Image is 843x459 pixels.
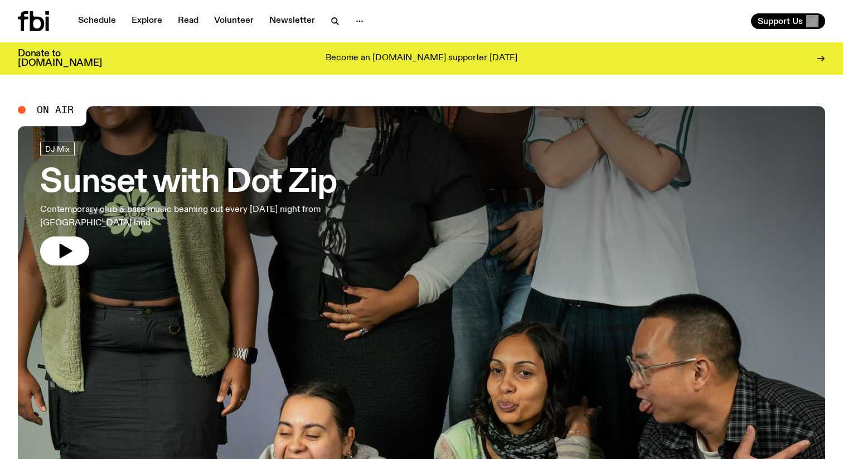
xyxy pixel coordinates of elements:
a: DJ Mix [40,142,75,156]
a: Explore [125,13,169,29]
span: Support Us [758,16,803,26]
a: Schedule [71,13,123,29]
h3: Donate to [DOMAIN_NAME] [18,49,102,68]
a: Newsletter [263,13,322,29]
span: DJ Mix [45,144,70,153]
a: Sunset with Dot ZipContemporary club & bass music beaming out every [DATE] night from [GEOGRAPHIC... [40,142,336,265]
h3: Sunset with Dot Zip [40,167,336,199]
a: Volunteer [207,13,260,29]
a: Read [171,13,205,29]
p: Contemporary club & bass music beaming out every [DATE] night from [GEOGRAPHIC_DATA] land [40,203,326,230]
p: Become an [DOMAIN_NAME] supporter [DATE] [326,54,517,64]
span: On Air [37,105,74,115]
button: Support Us [751,13,825,29]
